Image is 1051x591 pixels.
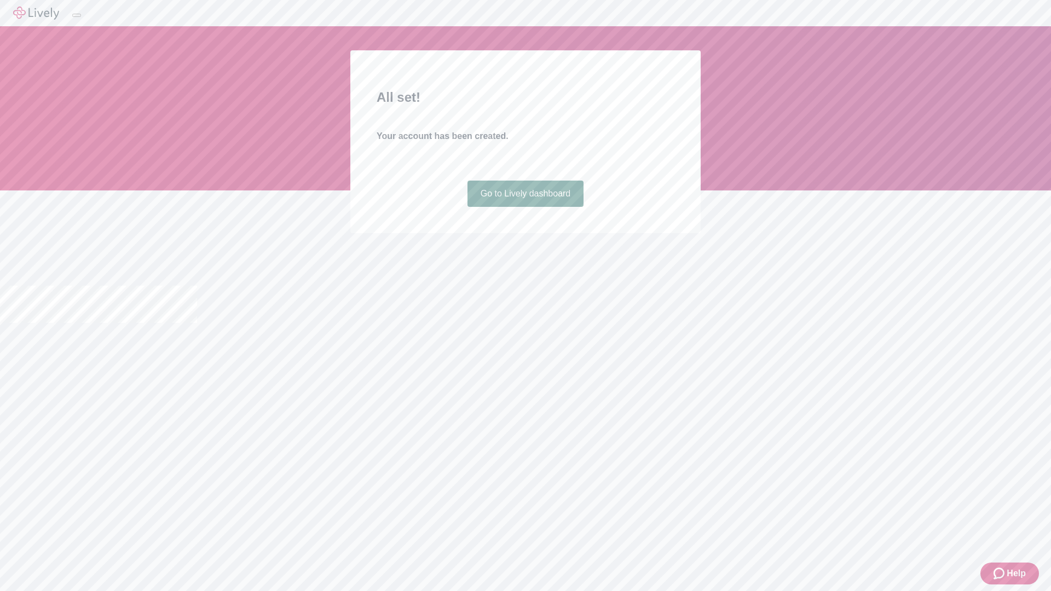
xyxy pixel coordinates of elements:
[377,130,674,143] h4: Your account has been created.
[1007,567,1026,580] span: Help
[377,88,674,107] h2: All set!
[13,7,59,20] img: Lively
[980,563,1039,584] button: Zendesk support iconHelp
[467,181,584,207] a: Go to Lively dashboard
[994,567,1007,580] svg: Zendesk support icon
[72,14,81,17] button: Log out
